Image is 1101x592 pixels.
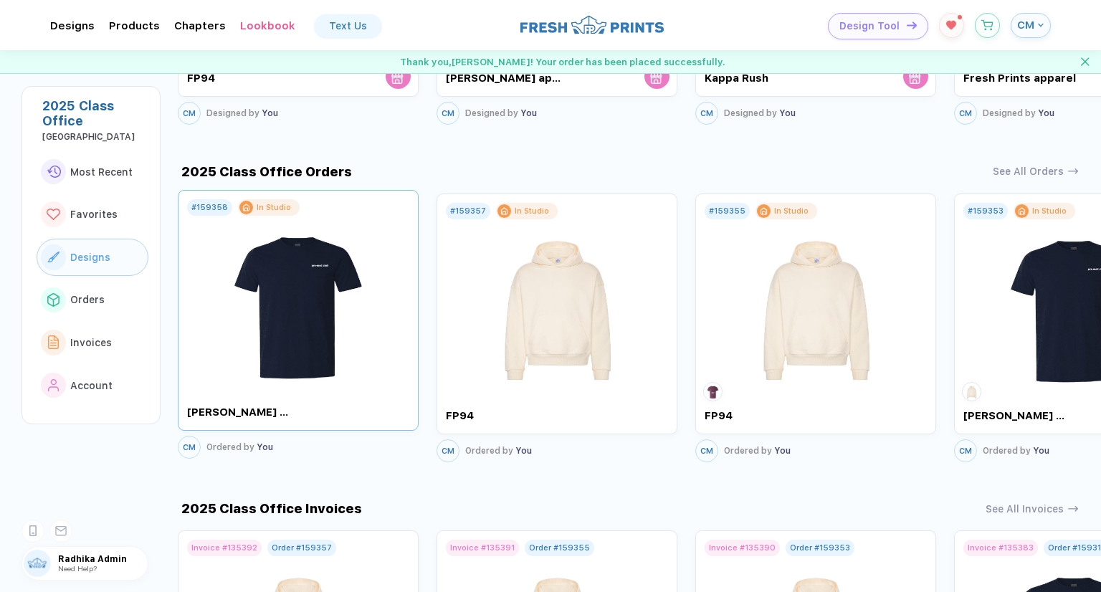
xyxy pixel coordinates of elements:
[206,441,254,452] span: Ordered by
[329,20,367,32] div: Text Us
[774,206,809,216] div: In Studio
[954,439,977,462] button: CM
[790,543,850,553] div: Order # 159353
[983,445,1031,455] span: Ordered by
[48,379,59,392] img: link to icon
[983,108,1054,118] div: You
[437,102,459,125] button: CM
[963,72,1083,85] div: Fresh Prints apparel
[58,554,148,564] span: Radhika Admin
[37,282,148,319] button: link to iconOrders
[465,445,513,455] span: Ordered by
[724,108,777,118] span: Designed by
[50,19,95,32] div: DesignsToggle dropdown menu
[58,564,97,573] span: Need Help?
[37,367,148,404] button: link to iconAccount
[183,442,196,452] span: CM
[178,164,352,179] div: 2025 Class Office Orders
[446,72,566,85] div: [PERSON_NAME] apparel
[709,543,776,553] div: Invoice # 135390
[520,14,664,36] img: logo
[191,543,257,553] div: Invoice # 135392
[477,219,638,388] img: 1758124205646ysbbw_nt_front.png
[47,209,60,221] img: link to icon
[1011,13,1051,38] button: CM
[983,108,1036,118] span: Designed by
[240,19,295,32] div: Lookbook
[48,335,59,349] img: link to icon
[968,543,1034,553] div: Invoice # 135383
[178,435,201,458] button: CM
[187,406,295,419] div: [PERSON_NAME] apparel
[529,543,590,553] div: Order # 159355
[446,409,553,422] div: FP94
[724,445,772,455] span: Ordered by
[437,439,459,462] button: CM
[206,108,259,118] span: Designed by
[1032,206,1067,216] div: In Studio
[515,206,549,216] div: In Studio
[724,445,791,455] div: You
[450,206,486,216] div: # 159357
[24,550,51,577] img: user profile
[37,324,148,361] button: link to iconInvoices
[465,108,537,118] div: You
[400,57,725,67] span: Thank you, [PERSON_NAME] ! Your order has been placed successfully.
[70,209,118,220] span: Favorites
[993,166,1064,177] div: See All Orders
[986,503,1078,515] button: See All Invoices
[37,196,148,233] button: link to iconFavorites
[907,22,917,29] img: icon
[206,441,273,452] div: You
[959,446,972,455] span: CM
[272,543,332,553] div: Order # 159357
[465,108,518,118] span: Designed by
[650,68,666,84] img: store cart
[70,380,113,391] span: Account
[386,64,411,89] button: store cart
[70,294,105,305] span: Orders
[70,166,133,178] span: Most Recent
[47,252,59,262] img: link to icon
[644,64,669,89] button: store cart
[70,252,110,263] span: Designs
[705,409,812,422] div: FP94
[700,446,713,455] span: CM
[735,219,897,388] img: 1758124205646ysbbw_nt_front.png
[839,20,900,32] span: Design Tool
[709,206,745,216] div: # 159355
[450,543,515,553] div: Invoice # 135391
[1017,19,1034,32] span: CM
[442,109,454,118] span: CM
[705,384,720,399] img: 1
[178,102,201,125] button: CM
[191,203,228,212] div: # 159358
[37,239,148,276] button: link to iconDesigns
[206,108,278,118] div: You
[109,19,160,32] div: ProductsToggle dropdown menu
[257,203,291,212] div: In Studio
[187,72,307,85] div: FP94
[47,293,59,306] img: link to icon
[986,503,1064,515] div: See All Invoices
[958,15,962,19] sup: 1
[47,166,61,178] img: link to icon
[695,102,718,125] button: CM
[828,13,928,39] button: Design Toolicon
[465,445,532,455] div: You
[240,19,295,32] div: LookbookToggle dropdown menu chapters
[909,68,925,84] img: store cart
[954,102,977,125] button: CM
[376,50,399,73] img: success gif
[174,19,226,32] div: ChaptersToggle dropdown menu chapters
[695,439,718,462] button: CM
[963,409,1071,422] div: [PERSON_NAME] apparel
[442,446,454,455] span: CM
[705,72,824,85] div: Kappa Rush
[959,109,972,118] span: CM
[700,109,713,118] span: CM
[37,153,148,191] button: link to iconMost Recent
[724,108,796,118] div: You
[42,132,148,142] div: Abilene Christian University
[42,98,148,128] div: 2025 Class Office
